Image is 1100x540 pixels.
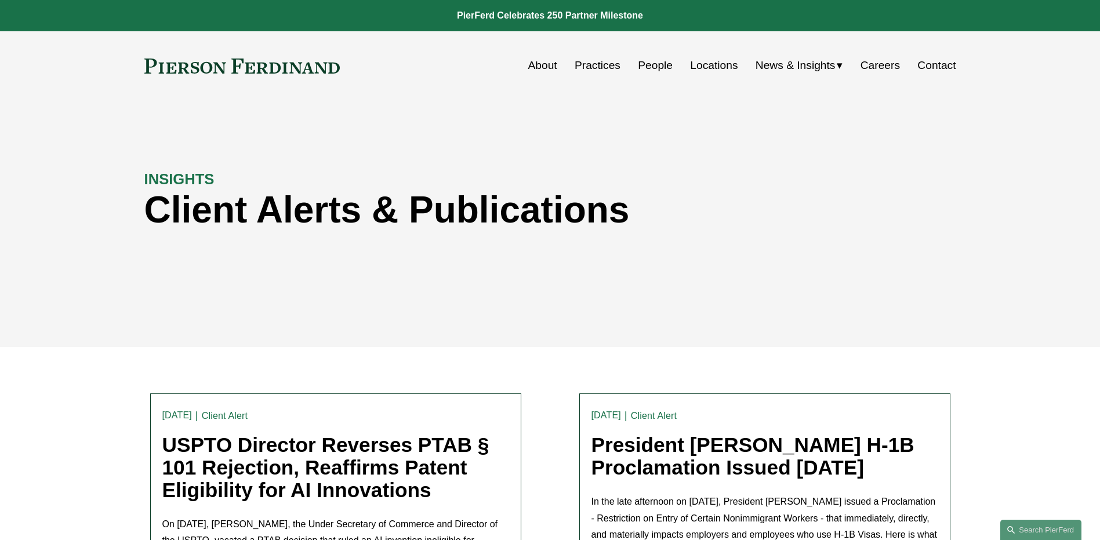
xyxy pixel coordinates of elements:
[591,433,914,479] a: President [PERSON_NAME] H-1B Proclamation Issued [DATE]
[756,56,836,76] span: News & Insights
[631,411,677,421] a: Client Alert
[690,54,738,76] a: Locations
[756,54,843,76] a: folder dropdown
[144,189,753,231] h1: Client Alerts & Publications
[638,54,673,76] a: People
[162,433,489,501] a: USPTO Director Reverses PTAB § 101 Rejection, Reaffirms Patent Eligibility for AI Innovations
[144,171,215,187] strong: INSIGHTS
[202,411,248,421] a: Client Alert
[591,411,621,420] time: [DATE]
[162,411,192,420] time: [DATE]
[861,54,900,76] a: Careers
[528,54,557,76] a: About
[917,54,956,76] a: Contact
[1000,520,1081,540] a: Search this site
[575,54,620,76] a: Practices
